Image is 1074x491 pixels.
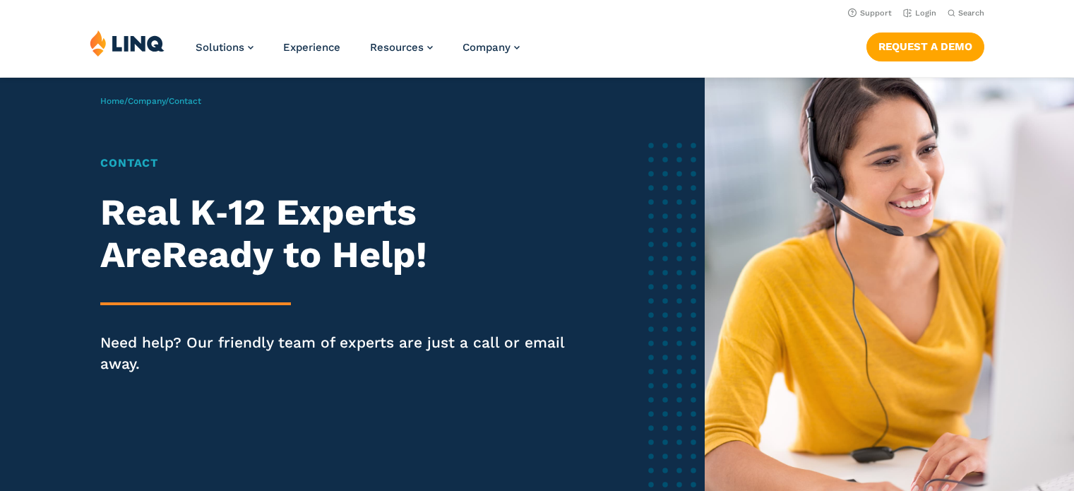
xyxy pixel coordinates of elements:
[100,155,576,172] h1: Contact
[463,41,511,54] span: Company
[866,32,984,61] a: Request a Demo
[848,8,892,18] a: Support
[903,8,936,18] a: Login
[866,30,984,61] nav: Button Navigation
[958,8,984,18] span: Search
[196,41,253,54] a: Solutions
[100,96,201,106] span: / /
[128,96,165,106] a: Company
[948,8,984,18] button: Open Search Bar
[162,233,427,276] strong: Ready to Help!
[463,41,520,54] a: Company
[100,191,576,276] h2: Real K‑12 Experts Are
[169,96,201,106] span: Contact
[90,30,165,57] img: LINQ | K‑12 Software
[196,30,520,76] nav: Primary Navigation
[100,96,124,106] a: Home
[370,41,433,54] a: Resources
[283,41,340,54] a: Experience
[196,41,244,54] span: Solutions
[370,41,424,54] span: Resources
[100,332,576,374] p: Need help? Our friendly team of experts are just a call or email away.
